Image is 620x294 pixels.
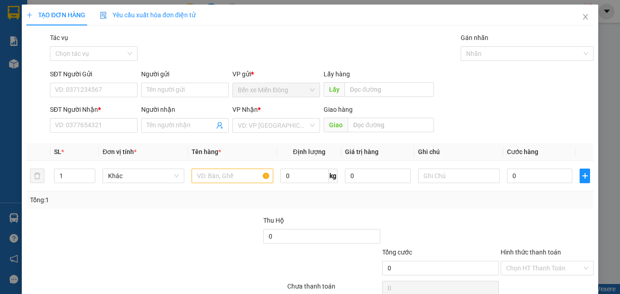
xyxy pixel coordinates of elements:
[141,69,229,79] div: Người gửi
[103,148,137,155] span: Đơn vị tính
[580,172,590,179] span: plus
[100,12,107,19] img: icon
[192,148,221,155] span: Tên hàng
[192,169,273,183] input: VD: Bàn, Ghế
[573,5,598,30] button: Close
[141,105,229,115] div: Người nhận
[345,169,410,183] input: 0
[382,249,412,256] span: Tổng cước
[324,118,348,132] span: Giao
[293,148,325,155] span: Định lượng
[507,148,538,155] span: Cước hàng
[50,69,138,79] div: SĐT Người Gửi
[580,169,590,183] button: plus
[345,148,379,155] span: Giá trị hàng
[232,106,258,113] span: VP Nhận
[30,195,240,205] div: Tổng: 1
[232,69,320,79] div: VP gửi
[216,122,223,129] span: user-add
[418,169,500,183] input: Ghi Chú
[30,169,44,183] button: delete
[324,70,350,78] span: Lấy hàng
[324,82,344,97] span: Lấy
[461,34,488,41] label: Gán nhãn
[344,82,434,97] input: Dọc đường
[100,11,196,19] span: Yêu cầu xuất hóa đơn điện tử
[50,34,68,41] label: Tác vụ
[324,106,353,113] span: Giao hàng
[414,143,503,161] th: Ghi chú
[50,105,138,115] div: SĐT Người Nhận
[348,118,434,132] input: Dọc đường
[54,148,61,155] span: SL
[238,83,315,97] span: Bến xe Miền Đông
[263,217,284,224] span: Thu Hộ
[26,12,33,18] span: plus
[582,13,589,20] span: close
[26,11,85,19] span: TẠO ĐƠN HÀNG
[108,169,179,183] span: Khác
[501,249,561,256] label: Hình thức thanh toán
[329,169,338,183] span: kg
